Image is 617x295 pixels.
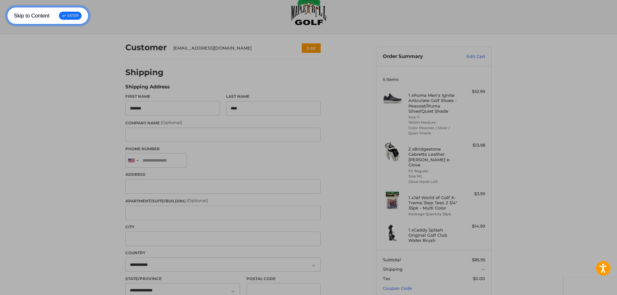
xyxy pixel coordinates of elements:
[408,146,458,167] h4: 2 x Bridgestone Cabretta Leather [PERSON_NAME] e-Glove
[564,278,617,295] iframe: Google Customer Reviews
[125,42,167,52] h2: Customer
[125,198,321,204] label: Apartment/Suite/Building
[125,224,321,230] label: City
[408,125,458,136] li: Color Peacoat / Silver / Quiet Shade
[460,88,485,95] div: $52.99
[472,257,485,262] span: $85.95
[302,43,321,53] button: Edit
[383,77,485,82] h3: 5 Items
[408,179,458,185] li: Glove Hand Left
[482,267,485,272] span: --
[125,83,170,94] legend: Shipping Address
[383,267,403,272] span: Shipping
[408,168,458,174] li: Fit Regular
[383,257,401,262] span: Subtotal
[460,191,485,197] div: $3.99
[452,53,485,60] a: Edit Cart
[187,198,208,203] small: (Optional)
[126,153,141,167] div: United States: +1
[408,211,458,217] li: Package Quantity 35pk
[383,286,412,291] a: Coupon Code
[408,174,458,179] li: Size ML
[226,94,321,99] label: Last Name
[383,53,452,60] h3: Order Summary
[125,119,321,126] label: Company Name
[125,172,321,177] label: Address
[125,146,321,152] label: Phone Number
[173,45,290,51] div: [EMAIL_ADDRESS][DOMAIN_NAME]
[408,120,458,125] li: Width Medium
[408,227,458,243] h4: 1 x Caddy Splash Original Golf Club Water Brush
[125,67,164,77] h2: Shipping
[125,94,220,99] label: First Name
[161,120,182,125] small: (Optional)
[408,195,458,211] h4: 1 x Jef World of Golf X-Treme Step Tees 2 3/4" 35pk - Multi Color
[125,250,321,256] label: Country
[408,93,458,114] h4: 1 x Puma Men's Ignite Articulate Golf Shoes - Peacoat/Puma Silver/Quiet Shade
[473,276,485,281] span: $0.00
[383,276,390,281] span: Tax
[460,142,485,149] div: $13.98
[246,276,321,282] label: Postal Code
[125,276,240,282] label: State/Province
[460,223,485,230] div: $14.99
[408,115,458,120] li: Size 11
